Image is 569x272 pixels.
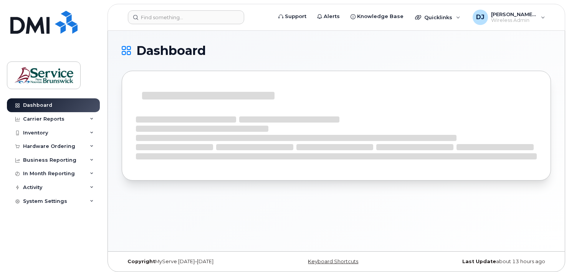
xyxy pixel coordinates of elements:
div: about 13 hours ago [408,259,551,265]
strong: Last Update [462,259,496,264]
a: Keyboard Shortcuts [308,259,358,264]
strong: Copyright [127,259,155,264]
div: MyServe [DATE]–[DATE] [122,259,265,265]
span: Dashboard [136,45,206,56]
